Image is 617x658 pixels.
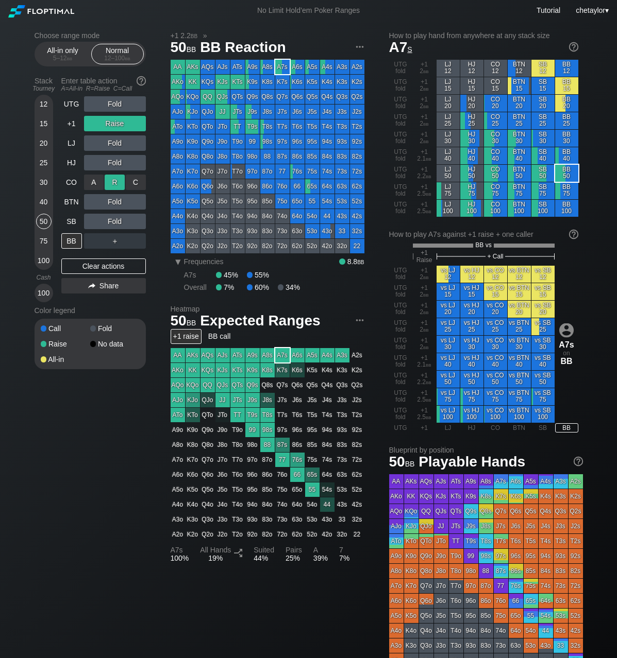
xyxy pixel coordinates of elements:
div: 12 [36,96,52,112]
div: K8o [186,149,200,164]
div: UTG fold [389,95,412,112]
div: J4o [215,209,230,223]
div: LJ 25 [437,112,460,129]
div: UTG fold [389,112,412,129]
div: J9o [215,134,230,149]
div: K6o [186,179,200,194]
div: SB 25 [531,112,555,129]
div: A6s [290,60,305,74]
div: SB [61,214,82,229]
div: 44 [320,209,335,223]
div: AA [171,60,185,74]
div: T5s [305,119,320,134]
div: 83o [260,224,275,238]
div: A4s [320,60,335,74]
div: 42s [350,209,364,223]
div: Fold [84,175,146,190]
span: bb [187,43,196,54]
div: UTG [61,96,82,112]
div: AJo [171,105,185,119]
div: SB 15 [531,77,555,94]
div: SB 50 [531,165,555,182]
div: All-in [41,356,90,363]
div: R [105,175,125,190]
div: SB 75 [531,182,555,199]
div: Q5s [305,90,320,104]
span: bb [426,190,431,197]
div: Q4o [201,209,215,223]
div: HJ 75 [460,182,483,199]
div: Q9s [245,90,260,104]
div: HJ 30 [460,130,483,147]
div: HJ 50 [460,165,483,182]
div: K5o [186,194,200,209]
div: UTG fold [389,182,412,199]
div: T9o [230,134,245,149]
div: 30 [36,175,52,190]
span: bb [67,55,73,62]
div: Q3o [201,224,215,238]
div: 55 [305,194,320,209]
div: QJo [201,105,215,119]
div: CO 75 [484,182,507,199]
div: A9s [245,60,260,74]
div: AQs [201,60,215,74]
div: Normal [94,44,141,64]
div: +1 2 [413,95,436,112]
div: 52s [350,194,364,209]
div: QQ [201,90,215,104]
img: help.32db89a4.svg [568,229,579,240]
div: KQo [186,90,200,104]
div: BTN [61,194,82,210]
div: 96o [245,179,260,194]
div: 75 [36,233,52,249]
div: Fold [84,194,146,210]
div: BB 40 [555,147,578,164]
span: 50 [169,40,198,57]
div: ATs [230,60,245,74]
div: 95o [245,194,260,209]
div: +1 2 [413,77,436,94]
div: 65s [305,179,320,194]
div: 64o [290,209,305,223]
div: SB 12 [531,60,555,77]
div: J3o [215,224,230,238]
div: C [126,175,146,190]
div: T8s [260,119,275,134]
div: KJs [215,75,230,89]
div: 76s [290,164,305,179]
img: help.32db89a4.svg [136,75,147,86]
div: 97o [245,164,260,179]
div: KTo [186,119,200,134]
div: CO 40 [484,147,507,164]
div: SB 20 [531,95,555,112]
div: K4o [186,209,200,223]
div: Call [41,325,90,332]
div: UTG fold [389,200,412,217]
div: J5s [305,105,320,119]
div: 62s [350,179,364,194]
div: T2s [350,119,364,134]
div: 40 [36,194,52,210]
span: bb [426,207,431,215]
div: Q7o [201,164,215,179]
div: Fold [84,155,146,170]
div: Enter table action [61,73,146,96]
div: LJ 30 [437,130,460,147]
div: BTN 25 [508,112,531,129]
div: UTG fold [389,165,412,182]
div: T8o [230,149,245,164]
div: 54s [320,194,335,209]
div: K6s [290,75,305,89]
div: 100 [36,253,52,268]
div: 73s [335,164,349,179]
div: J6o [215,179,230,194]
div: Q2s [350,90,364,104]
div: LJ 12 [437,60,460,77]
div: BB 50 [555,165,578,182]
div: UTG fold [389,77,412,94]
span: bb [426,172,431,180]
div: 100 [36,285,52,301]
div: BTN 75 [508,182,531,199]
div: Q6o [201,179,215,194]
